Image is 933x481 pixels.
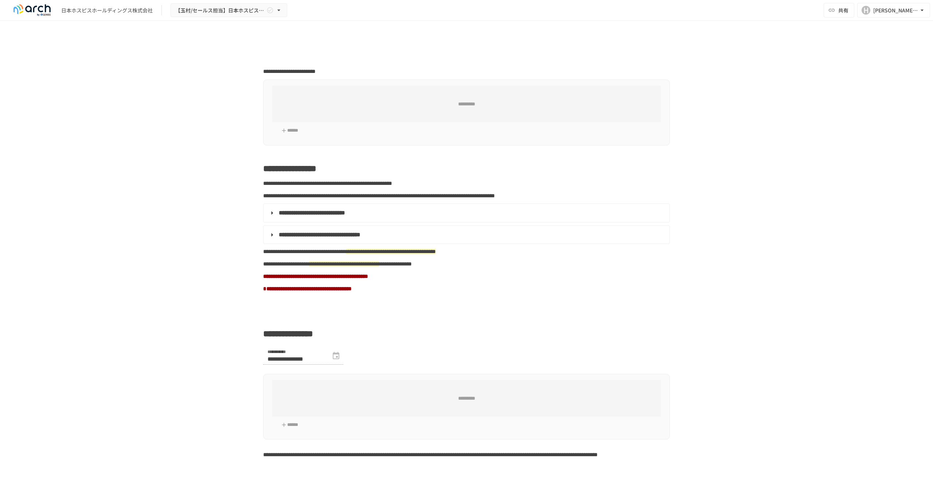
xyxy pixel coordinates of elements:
[824,3,854,18] button: 共有
[857,3,930,18] button: H[PERSON_NAME][EMAIL_ADDRESS][DOMAIN_NAME]
[61,7,153,14] div: 日本ホスピスホールディングス株式会社
[171,3,287,18] button: 【玉村/セールス担当】日本ホスピスホールディングス株式会社様_初期設定サポート
[862,6,870,15] div: H
[873,6,918,15] div: [PERSON_NAME][EMAIL_ADDRESS][DOMAIN_NAME]
[838,6,848,14] span: 共有
[175,6,265,15] span: 【玉村/セールス担当】日本ホスピスホールディングス株式会社様_初期設定サポート
[9,4,55,16] img: logo-default@2x-9cf2c760.svg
